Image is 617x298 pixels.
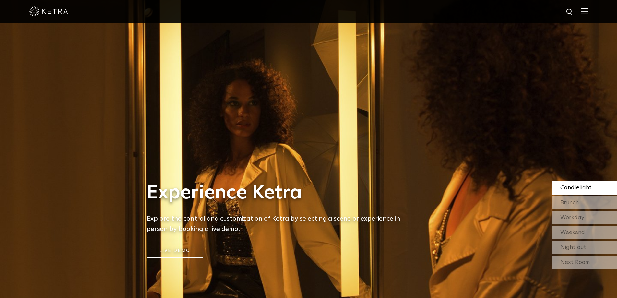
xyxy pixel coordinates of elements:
[560,215,584,221] span: Workday
[147,213,406,234] h5: Explore the control and customization of Ketra by selecting a scene or experience in person by bo...
[147,182,406,204] h1: Experience Ketra
[566,8,574,16] img: search icon
[29,6,68,16] img: ketra-logo-2019-white
[560,185,592,191] span: Candlelight
[552,256,617,269] div: Next Room
[560,244,586,250] span: Night out
[560,230,585,235] span: Weekend
[560,200,579,206] span: Brunch
[147,244,203,258] a: Live Demo
[581,8,588,14] img: Hamburger%20Nav.svg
